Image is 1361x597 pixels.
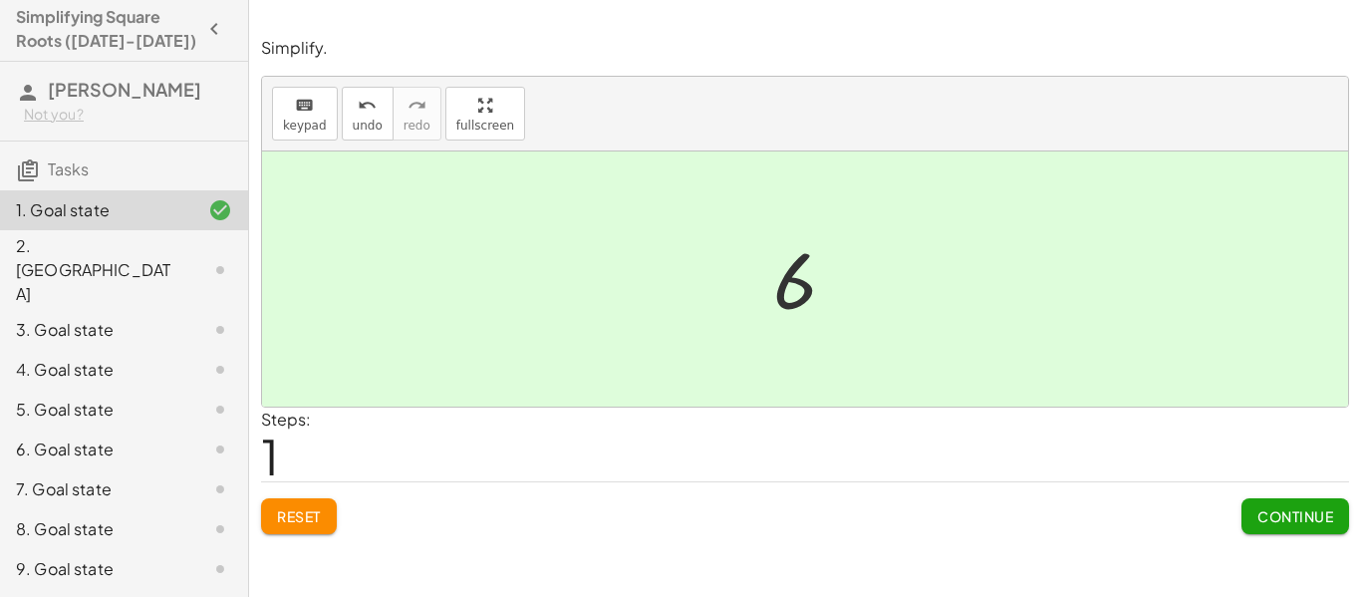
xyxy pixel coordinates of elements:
[208,517,232,541] i: Task not started.
[353,119,383,133] span: undo
[261,426,279,486] span: 1
[261,498,337,534] button: Reset
[1241,498,1349,534] button: Continue
[16,517,176,541] div: 8. Goal state
[208,398,232,422] i: Task not started.
[208,198,232,222] i: Task finished and correct.
[277,507,321,525] span: Reset
[16,477,176,501] div: 7. Goal state
[48,78,201,101] span: [PERSON_NAME]
[358,94,377,118] i: undo
[208,258,232,282] i: Task not started.
[16,557,176,581] div: 9. Goal state
[208,557,232,581] i: Task not started.
[24,105,232,125] div: Not you?
[393,87,441,141] button: redoredo
[16,5,196,53] h4: Simplifying Square Roots ([DATE]-[DATE])
[342,87,394,141] button: undoundo
[408,94,426,118] i: redo
[48,158,89,179] span: Tasks
[283,119,327,133] span: keypad
[272,87,338,141] button: keyboardkeypad
[16,318,176,342] div: 3. Goal state
[404,119,430,133] span: redo
[16,358,176,382] div: 4. Goal state
[16,398,176,422] div: 5. Goal state
[208,358,232,382] i: Task not started.
[208,477,232,501] i: Task not started.
[445,87,525,141] button: fullscreen
[208,318,232,342] i: Task not started.
[16,438,176,461] div: 6. Goal state
[261,37,1349,60] p: Simplify.
[456,119,514,133] span: fullscreen
[16,234,176,306] div: 2. [GEOGRAPHIC_DATA]
[16,198,176,222] div: 1. Goal state
[261,409,311,430] label: Steps:
[1257,507,1333,525] span: Continue
[295,94,314,118] i: keyboard
[208,438,232,461] i: Task not started.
